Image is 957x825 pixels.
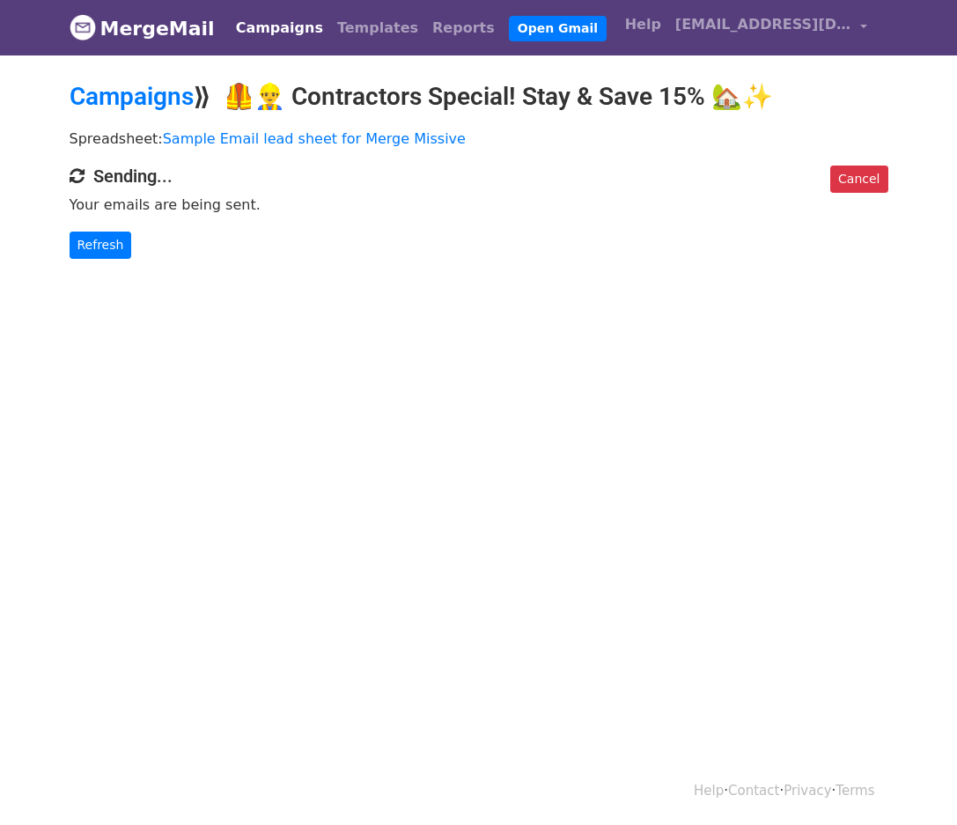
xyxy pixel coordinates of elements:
[509,16,607,41] a: Open Gmail
[70,195,888,214] p: Your emails are being sent.
[618,7,668,42] a: Help
[330,11,425,46] a: Templates
[675,14,851,35] span: [EMAIL_ADDRESS][DOMAIN_NAME]
[163,130,466,147] a: Sample Email lead sheet for Merge Missive
[425,11,502,46] a: Reports
[784,783,831,799] a: Privacy
[70,82,194,111] a: Campaigns
[694,783,724,799] a: Help
[229,11,330,46] a: Campaigns
[70,232,132,259] a: Refresh
[728,783,779,799] a: Contact
[836,783,874,799] a: Terms
[70,129,888,148] p: Spreadsheet:
[668,7,874,48] a: [EMAIL_ADDRESS][DOMAIN_NAME]
[830,166,887,193] a: Cancel
[70,14,96,41] img: MergeMail logo
[70,10,215,47] a: MergeMail
[70,82,888,112] h2: ⟫ 🦺👷‍♂️ Contractors Special! Stay & Save 15% 🏡✨
[70,166,888,187] h4: Sending...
